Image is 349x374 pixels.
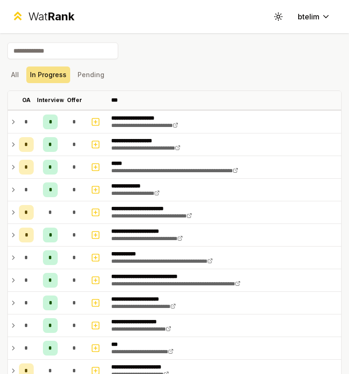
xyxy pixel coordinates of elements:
[67,97,82,104] p: Offer
[26,66,70,83] button: In Progress
[37,97,64,104] p: Interview
[11,9,74,24] a: WatRank
[48,10,74,23] span: Rank
[290,8,338,25] button: btelim
[22,97,30,104] p: OA
[298,11,319,22] span: btelim
[7,66,23,83] button: All
[74,66,108,83] button: Pending
[28,9,74,24] div: Wat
